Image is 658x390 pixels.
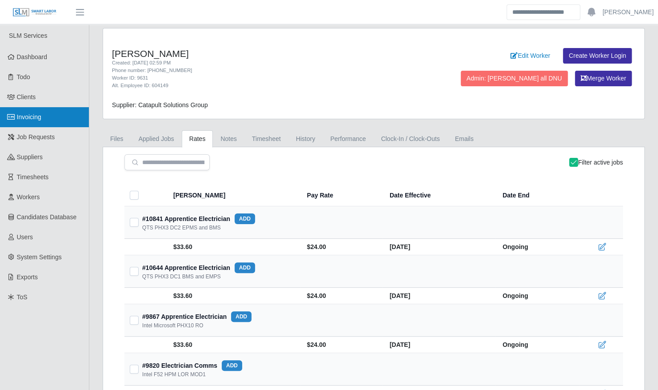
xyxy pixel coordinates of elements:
[461,71,568,86] button: Admin: [PERSON_NAME] all DNU
[142,262,255,273] div: #10644 Apprentice Electrician
[9,32,47,39] span: SLM Services
[222,360,242,371] button: add
[505,48,556,64] a: Edit Worker
[383,337,495,353] td: [DATE]
[112,67,412,74] div: Phone number: [PHONE_NUMBER]
[300,185,383,206] th: Pay Rate
[168,185,300,206] th: [PERSON_NAME]
[383,288,495,304] td: [DATE]
[12,8,57,17] img: SLM Logo
[103,130,131,148] a: Files
[112,59,412,67] div: Created: [DATE] 02:59 PM
[235,213,255,224] button: add
[17,113,41,121] span: Invoicing
[17,173,49,181] span: Timesheets
[168,288,300,304] td: $33.60
[131,130,182,148] a: Applied Jobs
[300,337,383,353] td: $24.00
[569,154,623,170] div: Filter active jobs
[112,82,412,89] div: Alt. Employee ID: 604149
[112,101,208,109] span: Supplier: Catapult Solutions Group
[182,130,213,148] a: Rates
[231,311,251,322] button: add
[17,193,40,201] span: Workers
[112,74,412,82] div: Worker ID: 9631
[563,48,632,64] a: Create Worker Login
[168,337,300,353] td: $33.60
[17,53,48,60] span: Dashboard
[142,322,203,329] div: Intel Microsoft PHX10 RO
[495,288,579,304] td: Ongoing
[17,73,30,80] span: Todo
[142,224,221,231] div: QTS PHX3 DC2 EPMS and BMS
[323,130,373,148] a: Performance
[142,311,251,322] div: #9867 Apprentice Electrician
[17,153,43,161] span: Suppliers
[383,239,495,255] td: [DATE]
[300,239,383,255] td: $24.00
[142,273,221,280] div: QTS PHX3 DC1 BMS and EMPS
[288,130,323,148] a: History
[142,213,255,224] div: #10841 Apprentice Electrician
[495,239,579,255] td: Ongoing
[575,71,632,86] button: Merge Worker
[168,239,300,255] td: $33.60
[602,8,654,17] a: [PERSON_NAME]
[142,371,206,378] div: Intel F52 HPM LOR MOD1
[495,337,579,353] td: Ongoing
[142,360,242,371] div: #9820 Electrician Comms
[506,4,580,20] input: Search
[235,262,255,273] button: add
[495,185,579,206] th: Date End
[244,130,288,148] a: Timesheet
[112,48,412,59] h4: [PERSON_NAME]
[373,130,447,148] a: Clock-In / Clock-Outs
[17,93,36,101] span: Clients
[17,213,77,221] span: Candidates Database
[300,288,383,304] td: $24.00
[17,253,62,261] span: System Settings
[213,130,244,148] a: Notes
[447,130,481,148] a: Emails
[17,294,28,301] span: ToS
[17,133,55,141] span: Job Requests
[383,185,495,206] th: Date Effective
[17,233,33,241] span: Users
[17,273,38,281] span: Exports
